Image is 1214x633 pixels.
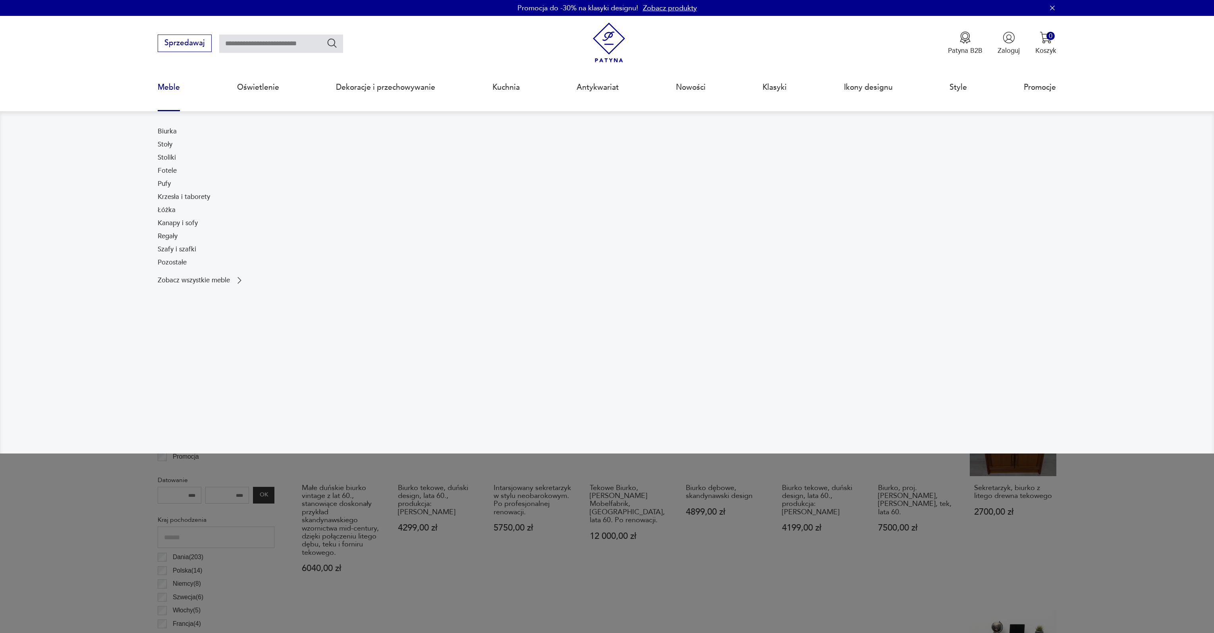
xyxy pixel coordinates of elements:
img: Ikona koszyka [1040,31,1052,44]
a: Fotele [158,166,177,176]
button: Patyna B2B [948,31,982,55]
a: Antykwariat [577,69,619,106]
button: Sprzedawaj [158,35,211,52]
p: Koszyk [1035,46,1056,55]
a: Pozostałe [158,258,187,267]
a: Łóżka [158,205,176,215]
img: 969d9116629659dbb0bd4e745da535dc.jpg [612,127,1056,423]
div: 0 [1046,32,1055,40]
a: Ikony designu [844,69,893,106]
a: Kuchnia [492,69,520,106]
a: Pufy [158,179,171,189]
a: Meble [158,69,180,106]
a: Zobacz produkty [643,3,697,13]
a: Klasyki [762,69,787,106]
img: Patyna - sklep z meblami i dekoracjami vintage [589,23,629,63]
img: Ikonka użytkownika [1003,31,1015,44]
p: Zaloguj [998,46,1020,55]
a: Style [950,69,967,106]
button: Szukaj [326,37,338,49]
a: Ikona medaluPatyna B2B [948,31,982,55]
a: Regały [158,232,178,241]
a: Zobacz wszystkie meble [158,276,244,285]
a: Nowości [676,69,706,106]
a: Sprzedawaj [158,41,211,47]
a: Stoliki [158,153,176,162]
a: Stoły [158,140,172,149]
p: Zobacz wszystkie meble [158,277,230,284]
a: Biurka [158,127,177,136]
a: Kanapy i sofy [158,218,198,228]
img: Ikona medalu [959,31,971,44]
a: Dekoracje i przechowywanie [336,69,435,106]
p: Patyna B2B [948,46,982,55]
p: Promocja do -30% na klasyki designu! [517,3,638,13]
button: Zaloguj [998,31,1020,55]
a: Promocje [1024,69,1056,106]
a: Oświetlenie [237,69,279,106]
a: Krzesła i taborety [158,192,210,202]
button: 0Koszyk [1035,31,1056,55]
a: Szafy i szafki [158,245,196,254]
